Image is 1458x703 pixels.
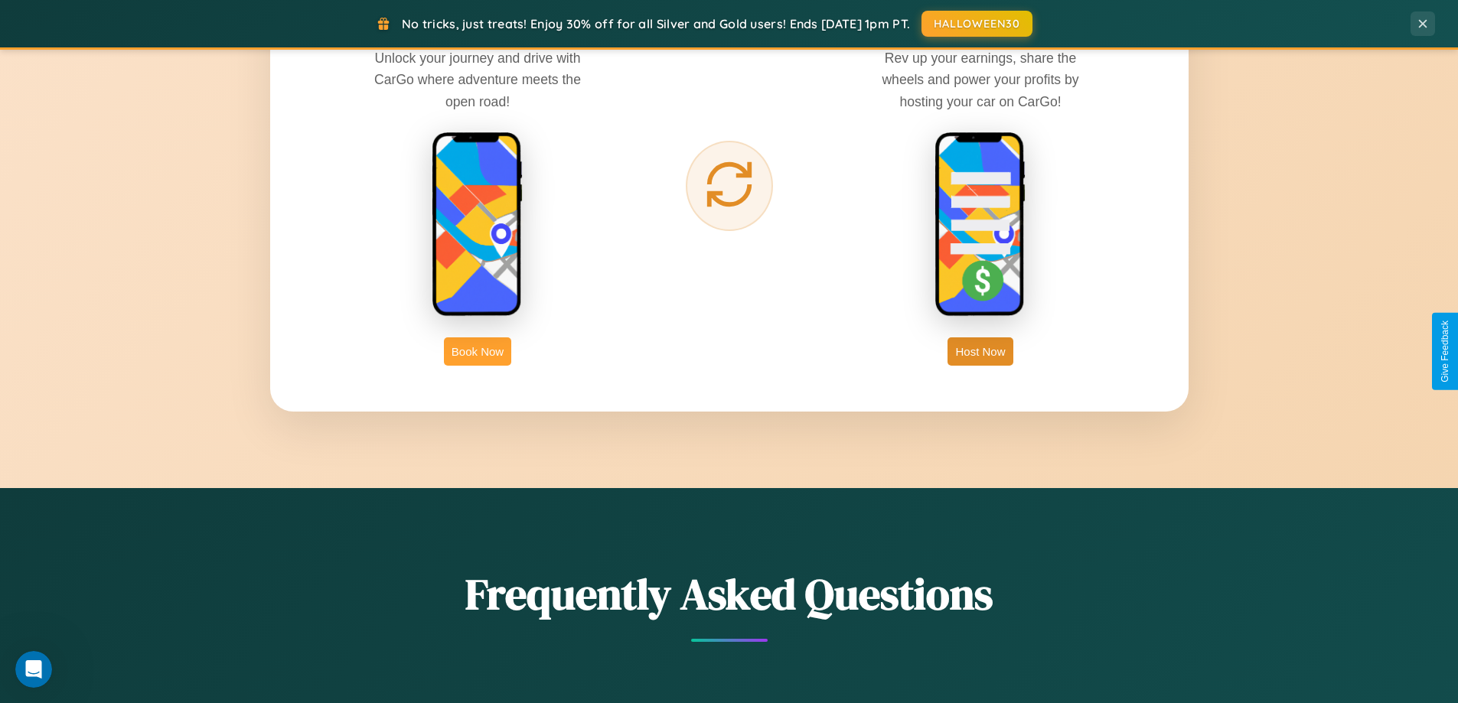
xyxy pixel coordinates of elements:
button: Book Now [444,337,511,366]
button: Host Now [948,337,1013,366]
p: Rev up your earnings, share the wheels and power your profits by hosting your car on CarGo! [866,47,1095,112]
iframe: Intercom live chat [15,651,52,688]
div: Give Feedback [1440,321,1450,382]
img: host phone [934,132,1026,318]
span: No tricks, just treats! Enjoy 30% off for all Silver and Gold users! Ends [DATE] 1pm PT. [402,16,910,31]
p: Unlock your journey and drive with CarGo where adventure meets the open road! [363,47,592,112]
img: rent phone [432,132,524,318]
button: HALLOWEEN30 [921,11,1032,37]
h2: Frequently Asked Questions [270,565,1189,623]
